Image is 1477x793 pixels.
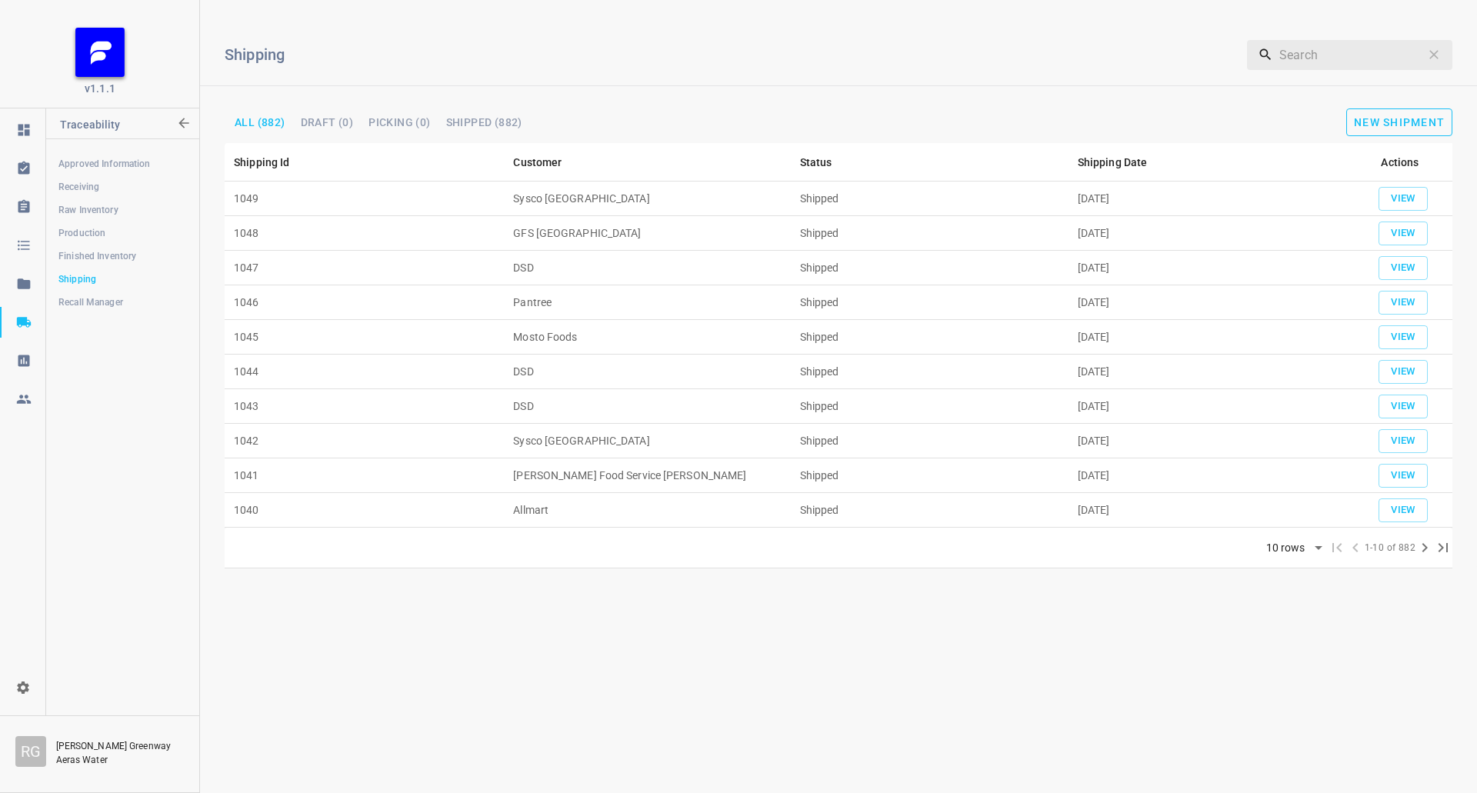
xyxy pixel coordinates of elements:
[504,424,790,458] td: Sysco [GEOGRAPHIC_DATA]
[791,251,1069,285] td: Shipped
[504,182,790,216] td: Sysco [GEOGRAPHIC_DATA]
[1069,458,1348,493] td: [DATE]
[791,493,1069,528] td: Shipped
[1346,108,1452,136] button: add
[225,389,504,424] td: 1043
[1279,39,1420,70] input: Search
[1379,291,1428,315] button: add
[46,241,198,272] a: Finished Inventory
[1256,537,1328,560] div: 10 rows
[46,218,198,248] a: Production
[791,216,1069,251] td: Shipped
[1379,187,1428,211] button: add
[1078,153,1168,172] span: Shipping Date
[58,295,186,310] span: Recall Manager
[1379,498,1428,522] button: add
[295,112,360,132] button: Draft (0)
[791,355,1069,389] td: Shipped
[225,216,504,251] td: 1048
[1354,116,1445,128] span: New Shipment
[85,81,115,96] span: v1.1.1
[56,739,184,753] p: [PERSON_NAME] Greenway
[791,320,1069,355] td: Shipped
[1069,320,1348,355] td: [DATE]
[60,108,175,145] p: Traceability
[225,458,504,493] td: 1041
[800,153,852,172] span: Status
[75,28,125,77] img: FB_Logo_Reversed_RGB_Icon.895fbf61.png
[58,179,186,195] span: Receiving
[1379,222,1428,245] button: add
[1069,493,1348,528] td: [DATE]
[504,251,790,285] td: DSD
[1069,182,1348,216] td: [DATE]
[440,112,528,132] button: Shipped (882)
[1379,360,1428,384] button: add
[1386,398,1420,415] span: View
[504,355,790,389] td: DSD
[446,117,522,128] span: Shipped (882)
[791,389,1069,424] td: Shipped
[1379,256,1428,280] button: add
[1386,190,1420,208] span: View
[1386,294,1420,312] span: View
[504,216,790,251] td: GFS [GEOGRAPHIC_DATA]
[58,272,186,287] span: Shipping
[46,148,198,179] a: Approved Information
[504,320,790,355] td: Mosto Foods
[228,112,292,132] button: All (882)
[1328,538,1346,557] span: First Page
[1069,389,1348,424] td: [DATE]
[1386,259,1420,277] span: View
[1379,395,1428,418] button: add
[225,251,504,285] td: 1047
[1069,424,1348,458] td: [DATE]
[1379,464,1428,488] button: add
[56,753,179,767] p: Aeras Water
[46,264,198,295] a: Shipping
[225,285,504,320] td: 1046
[1078,153,1148,172] div: Shipping Date
[58,202,186,218] span: Raw Inventory
[225,182,504,216] td: 1049
[1262,541,1309,555] div: 10 rows
[225,424,504,458] td: 1042
[791,285,1069,320] td: Shipped
[58,225,186,241] span: Production
[1258,47,1273,62] svg: Search
[791,424,1069,458] td: Shipped
[46,287,198,318] a: Recall Manager
[46,195,198,225] a: Raw Inventory
[1386,363,1420,381] span: View
[504,458,790,493] td: [PERSON_NAME] Food Service [PERSON_NAME]
[1069,251,1348,285] td: [DATE]
[1379,325,1428,349] button: add
[1434,538,1452,557] span: Last Page
[58,156,186,172] span: Approved Information
[46,172,198,202] a: Receiving
[791,458,1069,493] td: Shipped
[1386,467,1420,485] span: View
[362,112,436,132] button: Picking (0)
[1069,285,1348,320] td: [DATE]
[800,153,832,172] div: Status
[1069,355,1348,389] td: [DATE]
[368,117,430,128] span: Picking (0)
[1386,225,1420,242] span: View
[1386,432,1420,450] span: View
[1379,429,1428,453] button: add
[225,42,1027,67] h6: Shipping
[234,153,290,172] div: Shipping Id
[504,285,790,320] td: Pantree
[504,389,790,424] td: DSD
[58,248,186,264] span: Finished Inventory
[15,736,46,767] div: R G
[225,355,504,389] td: 1044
